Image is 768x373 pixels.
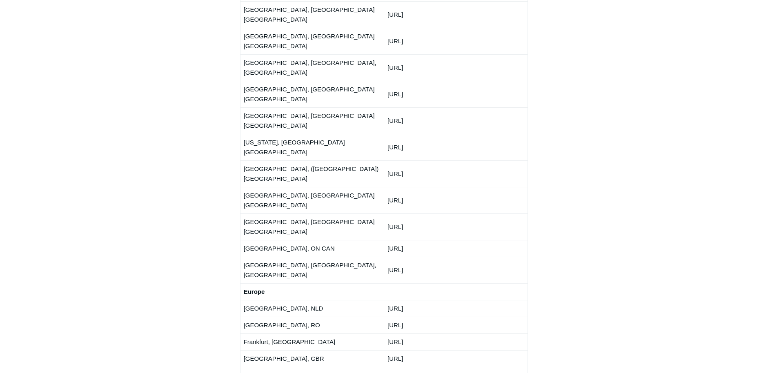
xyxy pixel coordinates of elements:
strong: Europe [244,288,265,295]
td: [URL] [384,81,528,107]
td: [URL] [384,107,528,134]
td: [GEOGRAPHIC_DATA], [GEOGRAPHIC_DATA] [GEOGRAPHIC_DATA] [240,81,384,107]
td: Frankfurt, [GEOGRAPHIC_DATA] [240,333,384,350]
td: [GEOGRAPHIC_DATA], [GEOGRAPHIC_DATA] [GEOGRAPHIC_DATA] [240,187,384,213]
td: [URL] [384,187,528,213]
td: [GEOGRAPHIC_DATA], ON CAN [240,240,384,257]
td: [URL] [384,257,528,283]
td: [URL] [384,300,528,317]
td: [GEOGRAPHIC_DATA], ([GEOGRAPHIC_DATA]) [GEOGRAPHIC_DATA] [240,160,384,187]
td: [URL] [384,333,528,350]
td: [GEOGRAPHIC_DATA], RO [240,317,384,333]
td: [URL] [384,213,528,240]
td: [URL] [384,160,528,187]
td: [URL] [384,240,528,257]
td: [GEOGRAPHIC_DATA], [GEOGRAPHIC_DATA] [GEOGRAPHIC_DATA] [240,107,384,134]
td: [URL] [384,134,528,160]
td: [URL] [384,350,528,367]
td: [GEOGRAPHIC_DATA], NLD [240,300,384,317]
td: [GEOGRAPHIC_DATA], [GEOGRAPHIC_DATA] [GEOGRAPHIC_DATA] [240,213,384,240]
td: [GEOGRAPHIC_DATA], [GEOGRAPHIC_DATA] [GEOGRAPHIC_DATA] [240,28,384,54]
td: [GEOGRAPHIC_DATA], [GEOGRAPHIC_DATA], [GEOGRAPHIC_DATA] [240,54,384,81]
td: [URL] [384,28,528,54]
td: [US_STATE], [GEOGRAPHIC_DATA] [GEOGRAPHIC_DATA] [240,134,384,160]
td: [GEOGRAPHIC_DATA], GBR [240,350,384,367]
td: [URL] [384,54,528,81]
td: [URL] [384,1,528,28]
td: [GEOGRAPHIC_DATA], [GEOGRAPHIC_DATA], [GEOGRAPHIC_DATA] [240,257,384,283]
td: [URL] [384,317,528,333]
td: [GEOGRAPHIC_DATA], [GEOGRAPHIC_DATA] [GEOGRAPHIC_DATA] [240,1,384,28]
